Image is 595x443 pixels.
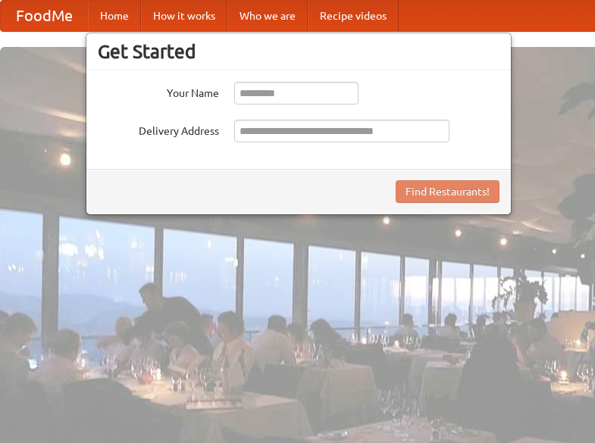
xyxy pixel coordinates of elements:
[98,82,219,101] label: Your Name
[227,1,308,31] a: Who we are
[1,1,88,31] a: FoodMe
[396,180,499,203] button: Find Restaurants!
[88,1,141,31] a: Home
[308,1,399,31] a: Recipe videos
[98,120,219,139] label: Delivery Address
[98,40,499,63] h3: Get Started
[141,1,227,31] a: How it works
